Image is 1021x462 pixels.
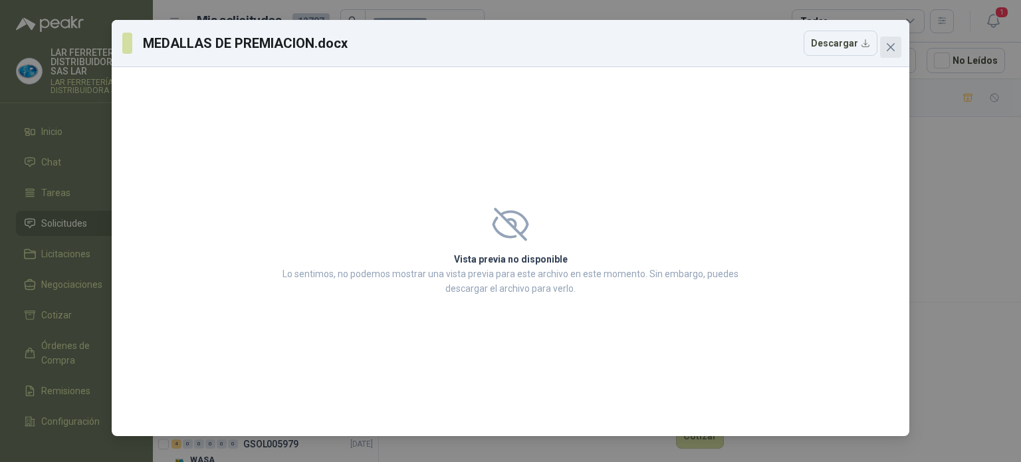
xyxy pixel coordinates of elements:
h2: Vista previa no disponible [279,252,742,267]
span: close [885,42,896,53]
button: Descargar [804,31,877,56]
p: Lo sentimos, no podemos mostrar una vista previa para este archivo en este momento. Sin embargo, ... [279,267,742,296]
button: Close [880,37,901,58]
h3: MEDALLAS DE PREMIACION.docx [143,33,348,53]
